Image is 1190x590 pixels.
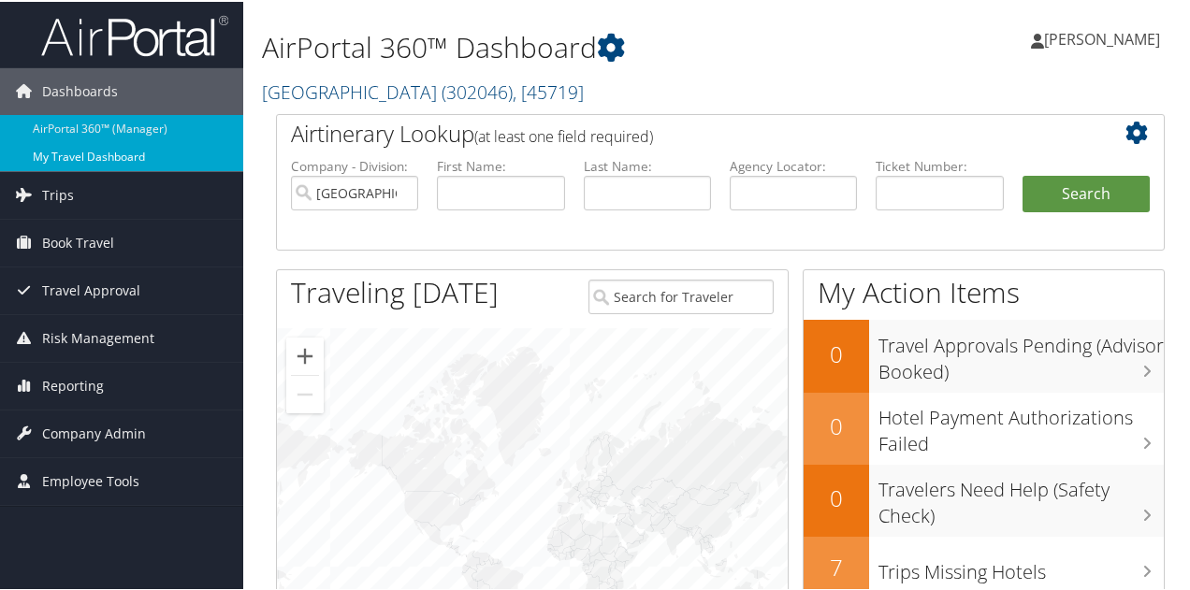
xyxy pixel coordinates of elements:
[1023,174,1150,211] button: Search
[262,78,584,103] a: [GEOGRAPHIC_DATA]
[584,155,711,174] label: Last Name:
[804,409,869,440] h2: 0
[41,12,228,56] img: airportal-logo.png
[42,170,74,217] span: Trips
[878,466,1164,527] h3: Travelers Need Help (Safety Check)
[474,124,653,145] span: (at least one field required)
[42,361,104,408] span: Reporting
[42,266,140,312] span: Travel Approval
[437,155,564,174] label: First Name:
[878,394,1164,455] h3: Hotel Payment Authorizations Failed
[42,313,154,360] span: Risk Management
[286,336,324,373] button: Zoom in
[878,322,1164,383] h3: Travel Approvals Pending (Advisor Booked)
[513,78,584,103] span: , [ 45719 ]
[804,550,869,582] h2: 7
[1044,27,1160,48] span: [PERSON_NAME]
[442,78,513,103] span: ( 302046 )
[286,374,324,411] button: Zoom out
[804,481,869,512] h2: 0
[291,271,499,310] h1: Traveling [DATE]
[42,456,139,503] span: Employee Tools
[804,318,1164,390] a: 0Travel Approvals Pending (Advisor Booked)
[588,278,773,312] input: Search for Traveler
[291,116,1076,148] h2: Airtinerary Lookup
[1031,9,1179,65] a: [PERSON_NAME]
[804,271,1164,310] h1: My Action Items
[291,155,418,174] label: Company - Division:
[42,66,118,113] span: Dashboards
[878,548,1164,583] h3: Trips Missing Hotels
[804,337,869,368] h2: 0
[876,155,1003,174] label: Ticket Number:
[42,409,146,455] span: Company Admin
[730,155,857,174] label: Agency Locator:
[804,391,1164,463] a: 0Hotel Payment Authorizations Failed
[804,463,1164,535] a: 0Travelers Need Help (Safety Check)
[42,218,114,265] span: Book Travel
[262,26,873,65] h1: AirPortal 360™ Dashboard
